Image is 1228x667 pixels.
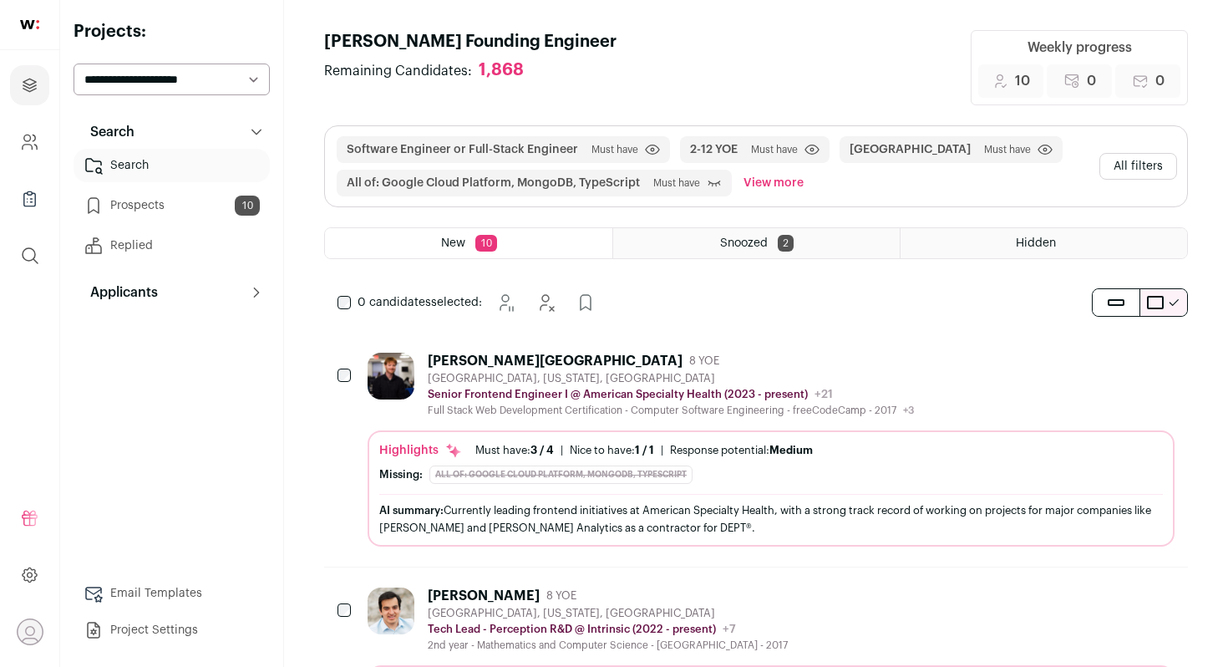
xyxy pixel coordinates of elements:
div: [GEOGRAPHIC_DATA], [US_STATE], [GEOGRAPHIC_DATA] [428,372,914,385]
a: Snoozed 2 [613,228,900,258]
a: Project Settings [74,614,270,647]
span: 0 [1087,71,1096,91]
span: 2 [778,235,794,252]
div: Currently leading frontend initiatives at American Specialty Health, with a strong track record o... [379,502,1163,537]
span: 8 YOE [546,589,576,603]
p: Search [80,122,134,142]
h1: [PERSON_NAME] Founding Engineer [324,30,617,53]
div: Weekly progress [1028,38,1132,58]
span: +3 [903,405,914,415]
div: 1,868 [479,60,524,81]
span: Medium [769,445,813,456]
button: Add to Prospects [569,286,602,319]
div: [GEOGRAPHIC_DATA], [US_STATE], [GEOGRAPHIC_DATA] [428,607,788,620]
span: 0 [1155,71,1165,91]
a: Prospects10 [74,189,270,222]
span: Remaining Candidates: [324,61,472,81]
button: Applicants [74,276,270,309]
span: +21 [814,389,833,400]
div: Nice to have: [570,444,654,457]
div: Full Stack Web Development Certification - Computer Software Engineering - freeCodeCamp - 2017 [428,404,914,417]
div: All of: Google Cloud Platform, MongoDB, TypeScript [429,466,693,484]
h2: Projects: [74,20,270,43]
span: 10 [1015,71,1030,91]
span: 10 [475,235,497,252]
span: AI summary: [379,505,444,516]
a: Replied [74,229,270,262]
button: All filters [1099,153,1177,180]
span: +7 [723,624,736,635]
a: Hidden [901,228,1187,258]
p: Senior Frontend Engineer I @ American Specialty Health (2023 - present) [428,388,808,401]
button: [GEOGRAPHIC_DATA] [850,141,971,158]
button: Search [74,115,270,149]
p: Tech Lead - Perception R&D @ Intrinsic (2022 - present) [428,623,716,636]
div: [PERSON_NAME] [428,588,540,604]
span: 0 candidates [358,297,431,308]
span: Must have [653,176,700,190]
img: 498164c077a8588c84b57b056d193f9381c58641e4cfe6b2fb3faa2ecc6bbd2a.jpg [368,353,414,400]
a: Projects [10,65,49,105]
span: Must have [751,143,798,156]
span: 1 / 1 [635,445,654,456]
img: wellfound-shorthand-0d5821cbd27db2630d0214b213865d53afaa358527fdda9d0ea32b1df1b89c2c.svg [20,20,39,29]
div: Must have: [475,444,554,457]
button: All of: Google Cloud Platform, MongoDB, TypeScript [347,175,640,191]
img: e327a10645141d58ec57787c3b16c06c395563f8159e00555f1232ffa82b7601.jpg [368,588,414,634]
span: Must have [984,143,1031,156]
p: Applicants [80,283,158,303]
span: 8 YOE [689,354,719,368]
div: 2nd year - Mathematics and Computer Science - [GEOGRAPHIC_DATA] - 2017 [428,639,788,652]
div: Highlights [379,442,462,459]
button: Open dropdown [17,619,43,645]
span: 10 [235,196,260,216]
button: 2-12 YOE [690,141,738,158]
a: Search [74,149,270,182]
span: Must have [591,143,638,156]
ul: | | [475,444,813,457]
span: 3 / 4 [530,445,554,456]
button: Hide [529,286,562,319]
a: Company Lists [10,179,49,219]
span: New [441,237,465,249]
a: Email Templates [74,577,270,610]
button: Snooze [489,286,522,319]
a: [PERSON_NAME][GEOGRAPHIC_DATA] 8 YOE [GEOGRAPHIC_DATA], [US_STATE], [GEOGRAPHIC_DATA] Senior Fron... [368,353,1175,547]
a: Company and ATS Settings [10,122,49,162]
button: View more [740,170,807,196]
button: Software Engineer or Full-Stack Engineer [347,141,578,158]
span: Snoozed [720,237,768,249]
div: Response potential: [670,444,813,457]
div: [PERSON_NAME][GEOGRAPHIC_DATA] [428,353,683,369]
span: selected: [358,294,482,311]
div: Missing: [379,468,423,481]
span: Hidden [1016,237,1056,249]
